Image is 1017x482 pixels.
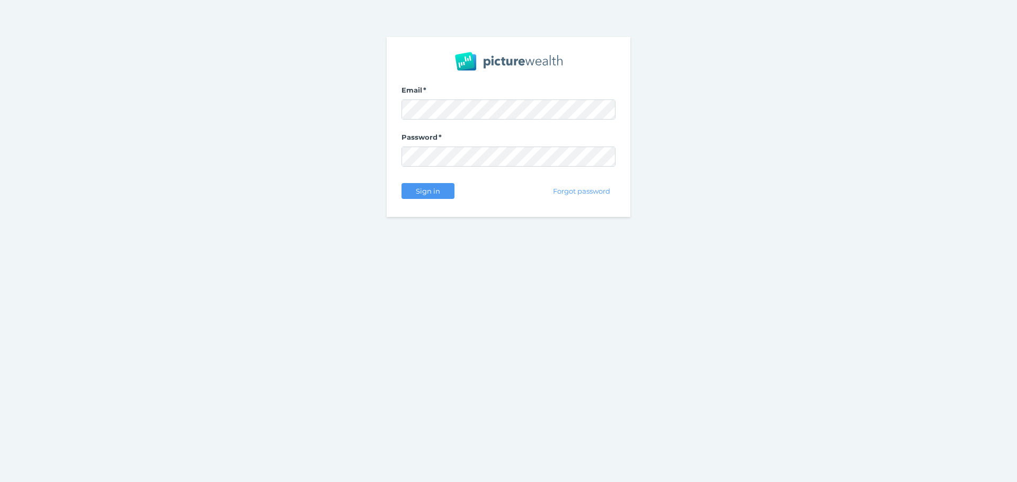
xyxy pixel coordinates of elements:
button: Sign in [402,183,454,199]
span: Sign in [411,187,444,195]
label: Password [402,133,615,147]
img: PW [455,52,563,71]
label: Email [402,86,615,99]
span: Forgot password [549,187,615,195]
button: Forgot password [548,183,615,199]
